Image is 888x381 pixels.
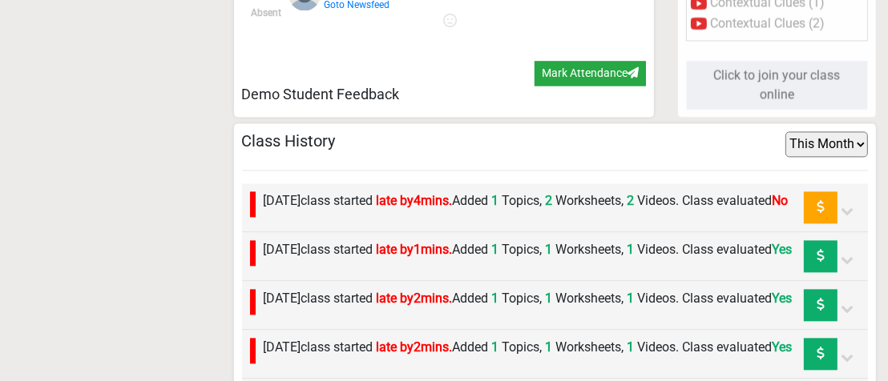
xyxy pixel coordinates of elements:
span: No [773,193,789,208]
span: 1 [546,242,553,257]
span: late by 4 mins. [377,193,453,208]
span: 1 [628,242,635,257]
span: late by 2 mins. [377,291,453,306]
img: /static/media/youtubeIcon.2f027ba9.svg [691,15,707,31]
label: [DATE] class started Added Topics, Worksheets, Videos. Class evaluated [264,289,793,308]
label: Contextual Clues (2) [711,17,825,30]
label: [DATE] class started Added Topics, Worksheets, Videos. Class evaluated [264,240,793,259]
span: late by 2 mins. [377,339,453,355]
span: 1 [628,339,635,355]
span: 1 [489,339,499,355]
span: Yes [773,291,793,306]
span: 2 [628,193,635,208]
span: 1 [546,339,553,355]
button: Click to join your class online [686,60,869,110]
span: late by 1 mins. [377,242,453,257]
h5: Class History [242,131,336,150]
button: Mark Attendance [535,61,646,86]
span: 1 [628,291,635,306]
span: Absent [252,7,282,18]
span: 1 [489,193,499,208]
span: Yes [773,339,793,355]
span: 2 [546,193,553,208]
span: 1 [489,242,499,257]
h5: Demo Student Feedback [242,86,647,103]
span: 1 [489,291,499,306]
label: [DATE] class started Added Topics, Worksheets, Videos. Class evaluated [264,191,789,211]
span: 1 [546,291,553,306]
span: Yes [773,242,793,257]
label: [DATE] class started Added Topics, Worksheets, Videos. Class evaluated [264,338,793,357]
